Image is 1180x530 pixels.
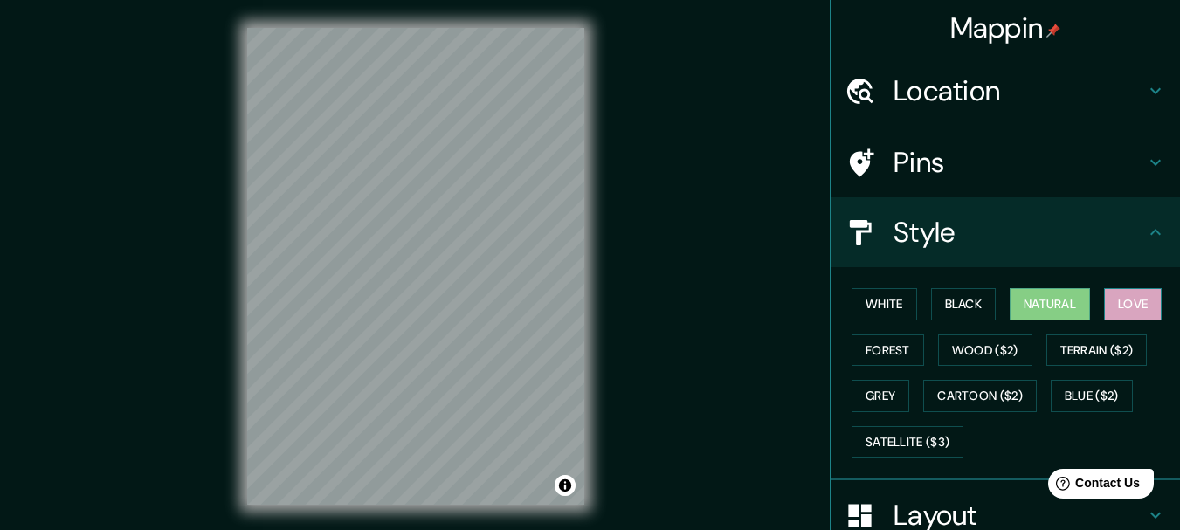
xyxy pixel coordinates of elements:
[950,10,1061,45] h4: Mappin
[852,288,917,320] button: White
[555,475,576,496] button: Toggle attribution
[1010,288,1090,320] button: Natural
[831,56,1180,126] div: Location
[852,426,963,458] button: Satellite ($3)
[894,73,1145,108] h4: Location
[852,380,909,412] button: Grey
[1051,380,1133,412] button: Blue ($2)
[1046,334,1148,367] button: Terrain ($2)
[894,215,1145,250] h4: Style
[1104,288,1162,320] button: Love
[1046,24,1060,38] img: pin-icon.png
[852,334,924,367] button: Forest
[1025,462,1161,511] iframe: Help widget launcher
[831,197,1180,267] div: Style
[831,127,1180,197] div: Pins
[938,334,1032,367] button: Wood ($2)
[923,380,1037,412] button: Cartoon ($2)
[931,288,997,320] button: Black
[247,28,584,505] canvas: Map
[894,145,1145,180] h4: Pins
